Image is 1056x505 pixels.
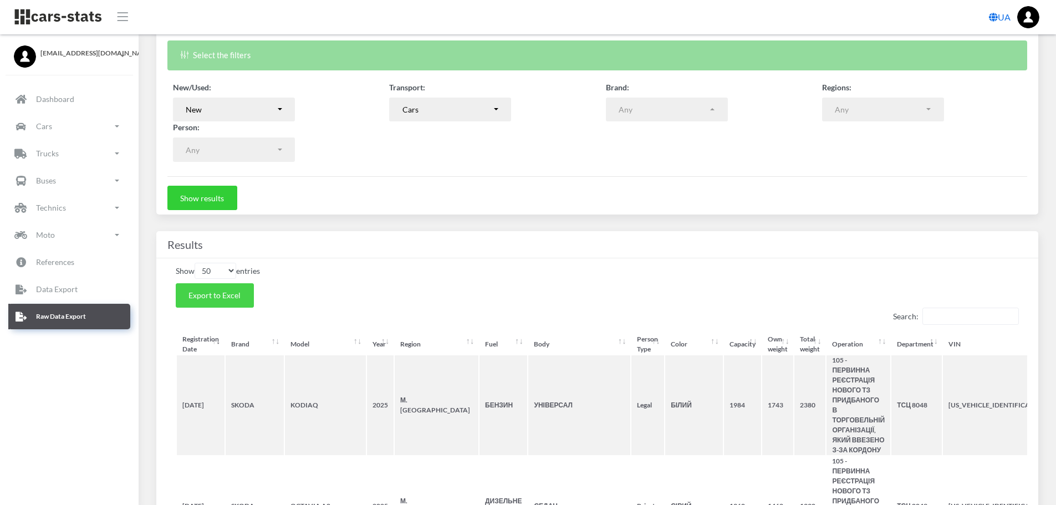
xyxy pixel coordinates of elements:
span: [EMAIL_ADDRESS][DOMAIN_NAME] [40,48,125,58]
a: Raw Data Export [8,304,130,329]
th: БЕНЗИН [479,355,527,455]
button: Show results [167,186,237,210]
div: New [186,104,276,115]
th: УНІВЕРСАЛ [528,355,630,455]
a: Data Export [8,277,130,302]
a: Cars [8,114,130,139]
span: Export to Excel [188,290,241,300]
th: БІЛИЙ [665,355,723,455]
th: Legal [631,355,664,455]
label: Show entries [176,263,260,279]
th: 1984 [724,355,761,455]
p: Raw Data Export [36,310,86,323]
th: Operation: activate to sort column ascending [827,334,890,354]
div: Any [186,144,276,156]
p: Buses [36,174,56,187]
a: Dashboard [8,86,130,112]
p: Cars [36,119,52,133]
img: ... [1017,6,1039,28]
th: Capacity: activate to sort column ascending [724,334,761,354]
div: Cars [402,104,492,115]
label: Regions: [822,81,851,93]
a: Trucks [8,141,130,166]
p: Technics [36,201,66,215]
button: Export to Excel [176,283,254,308]
th: Person Type: activate to sort column ascending [631,334,664,354]
th: 2025 [367,355,394,455]
h4: Results [167,236,1027,253]
label: Brand: [606,81,629,93]
th: [DATE] [177,355,225,455]
select: Showentries [195,263,236,279]
button: Cars [389,98,511,122]
th: 1743 [762,355,793,455]
button: Any [606,98,728,122]
th: Fuel: activate to sort column ascending [479,334,527,354]
img: navbar brand [14,8,103,25]
p: Moto [36,228,55,242]
div: Any [835,104,925,115]
a: Technics [8,195,130,221]
a: References [8,249,130,275]
button: New [173,98,295,122]
th: Brand: activate to sort column ascending [226,334,284,354]
a: [EMAIL_ADDRESS][DOMAIN_NAME] [14,45,125,58]
p: Dashboard [36,92,74,106]
a: Moto [8,222,130,248]
th: KODIAQ [285,355,366,455]
button: Any [822,98,944,122]
th: ТСЦ 8048 [891,355,942,455]
p: Data Export [36,282,78,296]
label: Transport: [389,81,425,93]
div: Select the filters [167,40,1027,70]
th: Total weight: activate to sort column ascending [794,334,825,354]
th: Registration Date: activate to sort column ascending [177,334,225,354]
th: Own weight: activate to sort column ascending [762,334,793,354]
th: 105 - ПЕРВИННА РЕЄСТРАЦІЯ НОВОГО ТЗ ПРИДБАНОГО В ТОРГОВЕЛЬНІЙ ОРГАНІЗАЦІЇ, ЯКИЙ ВВЕЗЕНО З-ЗА КОРДОНУ [827,355,890,455]
th: Department: activate to sort column ascending [891,334,942,354]
div: Any [619,104,708,115]
th: 2380 [794,355,825,455]
label: Search: [893,308,1019,325]
a: Buses [8,168,130,193]
th: Year: activate to sort column ascending [367,334,394,354]
a: UA [984,6,1015,28]
input: Search: [922,308,1019,325]
p: Trucks [36,146,59,160]
th: Region: activate to sort column ascending [395,334,478,354]
p: References [36,255,74,269]
label: New/Used: [173,81,211,93]
label: Person: [173,121,200,133]
th: М.[GEOGRAPHIC_DATA] [395,355,478,455]
th: SKODA [226,355,284,455]
th: Model: activate to sort column ascending [285,334,366,354]
button: Any [173,137,295,162]
th: Body: activate to sort column ascending [528,334,630,354]
th: Color: activate to sort column ascending [665,334,723,354]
